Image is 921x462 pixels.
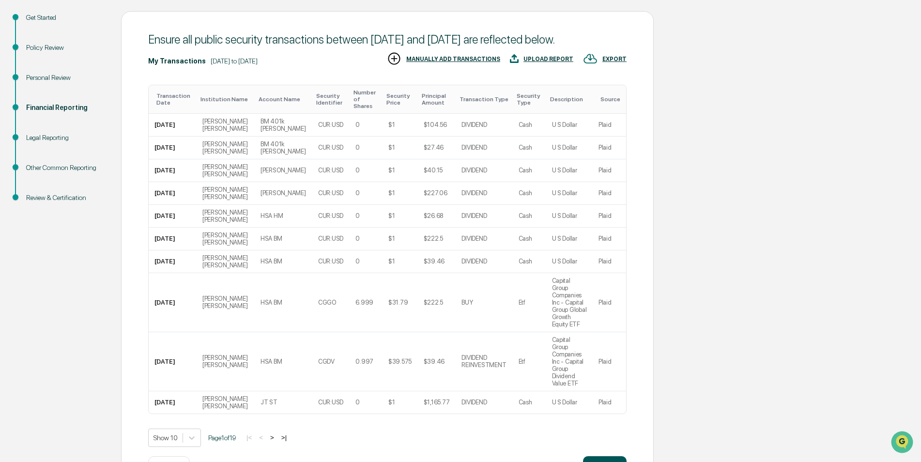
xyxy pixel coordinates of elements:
[355,299,373,306] div: 6.999
[519,399,532,406] div: Cash
[149,332,197,391] td: [DATE]
[355,121,360,128] div: 0
[10,141,17,149] div: 🔎
[255,273,312,332] td: HSA BM
[424,121,447,128] div: $104.56
[149,228,197,250] td: [DATE]
[424,258,445,265] div: $39.46
[355,235,360,242] div: 0
[33,74,159,84] div: Start new chat
[461,258,487,265] div: DIVIDEND
[316,92,346,106] div: Toggle SortBy
[202,209,249,223] div: [PERSON_NAME] [PERSON_NAME]
[593,391,626,414] td: Plaid
[255,391,312,414] td: JT ST
[461,167,487,174] div: DIVIDEND
[255,159,312,182] td: [PERSON_NAME]
[890,430,916,456] iframe: Open customer support
[523,56,573,62] div: UPLOAD REPORT
[461,299,473,306] div: BUY
[552,121,577,128] div: U S Dollar
[255,228,312,250] td: HSA BM
[386,92,414,106] div: Toggle SortBy
[552,189,577,197] div: U S Dollar
[355,358,373,365] div: 0.997
[388,399,395,406] div: $1
[593,114,626,137] td: Plaid
[10,123,17,131] div: 🖐️
[318,144,343,151] div: CUR:USD
[26,163,106,173] div: Other Common Reporting
[202,395,249,410] div: [PERSON_NAME] [PERSON_NAME]
[593,159,626,182] td: Plaid
[552,277,587,328] div: Capital Group Companies Inc - Capital Group Global Growth Equity ETF
[19,140,61,150] span: Data Lookup
[552,167,577,174] div: U S Dollar
[388,258,395,265] div: $1
[593,182,626,205] td: Plaid
[355,167,360,174] div: 0
[26,73,106,83] div: Personal Review
[519,299,525,306] div: Etf
[68,164,117,171] a: Powered byPylon
[519,212,532,219] div: Cash
[202,163,249,178] div: [PERSON_NAME] [PERSON_NAME]
[10,20,176,36] p: How can we help?
[255,332,312,391] td: HSA BM
[318,235,343,242] div: CUR:USD
[318,258,343,265] div: CUR:USD
[149,391,197,414] td: [DATE]
[149,250,197,273] td: [DATE]
[550,96,589,103] div: Toggle SortBy
[424,167,443,174] div: $40.15
[593,250,626,273] td: Plaid
[6,137,65,154] a: 🔎Data Lookup
[10,74,27,92] img: 1746055101610-c473b297-6a78-478c-a979-82029cc54cd1
[355,399,360,406] div: 0
[202,186,249,200] div: [PERSON_NAME] [PERSON_NAME]
[19,122,62,132] span: Preclearance
[583,51,598,66] img: EXPORT
[461,235,487,242] div: DIVIDEND
[149,273,197,332] td: [DATE]
[70,123,78,131] div: 🗄️
[244,433,255,442] button: |<
[211,57,258,65] div: [DATE] to [DATE]
[552,144,577,151] div: U S Dollar
[510,51,519,66] img: UPLOAD REPORT
[318,212,343,219] div: CUR:USD
[148,57,206,65] div: My Transactions
[202,354,249,369] div: [PERSON_NAME] [PERSON_NAME]
[387,51,401,66] img: MANUALLY ADD TRANSACTIONS
[519,358,525,365] div: Etf
[148,32,627,46] div: Ensure all public security transactions between [DATE] and [DATE] are reflected below.
[149,114,197,137] td: [DATE]
[424,399,450,406] div: $1,165.77
[355,212,360,219] div: 0
[318,399,343,406] div: CUR:USD
[96,164,117,171] span: Pylon
[318,189,343,197] div: CUR:USD
[208,434,236,442] span: Page 1 of 19
[461,399,487,406] div: DIVIDEND
[255,205,312,228] td: HSA HM
[388,121,395,128] div: $1
[461,144,487,151] div: DIVIDEND
[355,258,360,265] div: 0
[318,121,343,128] div: CUR:USD
[256,433,266,442] button: <
[460,96,508,103] div: Toggle SortBy
[552,399,577,406] div: U S Dollar
[461,189,487,197] div: DIVIDEND
[388,189,395,197] div: $1
[519,121,532,128] div: Cash
[388,212,395,219] div: $1
[26,193,106,203] div: Review & Certification
[156,92,193,106] div: Toggle SortBy
[593,137,626,159] td: Plaid
[6,118,66,136] a: 🖐️Preclearance
[26,43,106,53] div: Policy Review
[424,299,443,306] div: $222.5
[202,118,249,132] div: [PERSON_NAME] [PERSON_NAME]
[424,212,444,219] div: $26.68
